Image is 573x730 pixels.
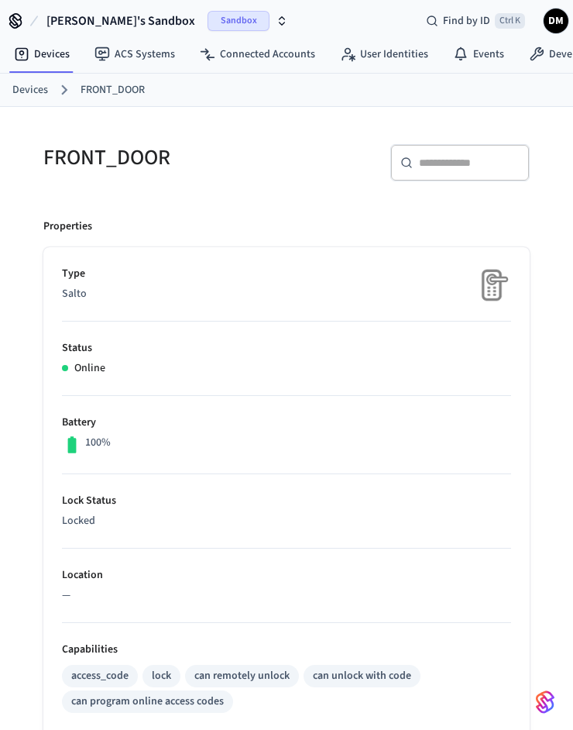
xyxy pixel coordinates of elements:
p: Capabilities [62,642,511,658]
span: Find by ID [443,13,490,29]
p: 100% [85,435,111,451]
img: Placeholder Lock Image [472,266,511,305]
img: SeamLogoGradient.69752ec5.svg [536,690,554,715]
a: Connected Accounts [187,40,328,68]
span: DM [545,10,567,32]
p: Battery [62,415,511,431]
a: User Identities [328,40,441,68]
p: Type [62,266,511,282]
div: can unlock with code [313,668,411,684]
p: Location [62,567,511,584]
h5: FRONT_DOOR [43,144,277,173]
div: access_code [71,668,129,684]
div: can program online access codes [71,694,224,710]
p: Lock Status [62,493,511,509]
a: FRONT_DOOR [81,82,145,98]
span: Ctrl K [495,13,525,29]
p: Properties [43,219,92,235]
p: Status [62,340,511,356]
a: Devices [2,40,82,68]
span: [PERSON_NAME]'s Sandbox [46,12,195,30]
p: — [62,587,511,604]
a: ACS Systems [82,40,187,68]
a: Events [441,40,516,68]
a: Devices [12,82,48,98]
div: can remotely unlock [194,668,290,684]
div: Find by IDCtrl K [413,7,537,35]
span: Sandbox [208,11,269,31]
button: DM [544,9,568,33]
p: Online [74,360,105,377]
p: Salto [62,286,511,302]
p: Locked [62,513,511,529]
div: lock [152,668,171,684]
